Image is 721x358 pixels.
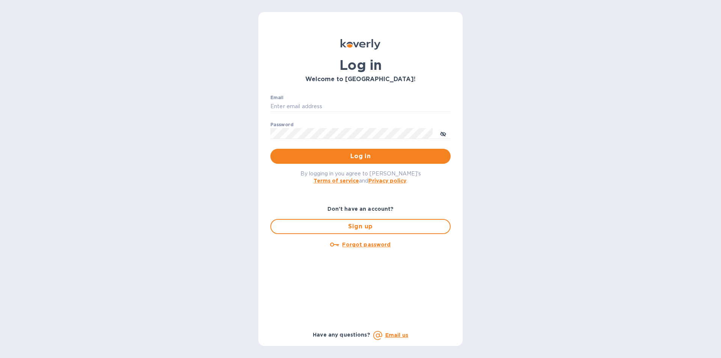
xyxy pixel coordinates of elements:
[277,222,444,231] span: Sign up
[276,152,445,161] span: Log in
[270,57,451,73] h1: Log in
[270,149,451,164] button: Log in
[314,178,359,184] a: Terms of service
[270,101,451,112] input: Enter email address
[327,206,394,212] b: Don't have an account?
[270,219,451,234] button: Sign up
[300,171,421,184] span: By logging in you agree to [PERSON_NAME]'s and .
[385,332,408,338] a: Email us
[341,39,380,50] img: Koverly
[270,122,293,127] label: Password
[368,178,406,184] a: Privacy policy
[436,126,451,141] button: toggle password visibility
[313,332,370,338] b: Have any questions?
[270,95,284,100] label: Email
[270,76,451,83] h3: Welcome to [GEOGRAPHIC_DATA]!
[342,242,391,248] u: Forgot password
